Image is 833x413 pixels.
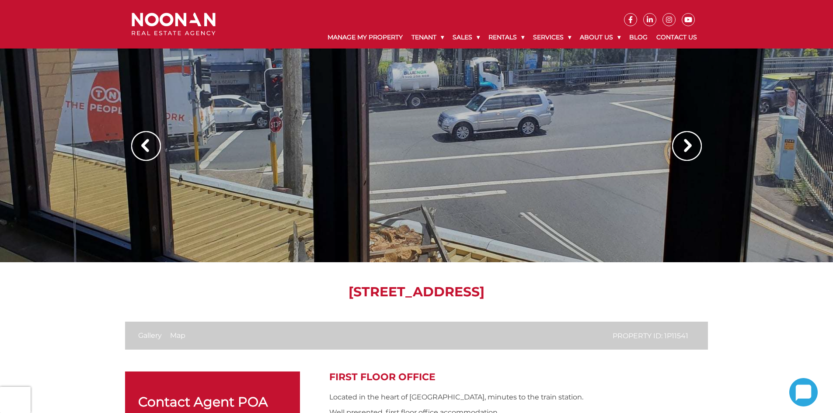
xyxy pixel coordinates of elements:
[407,26,448,49] a: Tenant
[125,284,708,300] h1: [STREET_ADDRESS]
[170,331,185,340] a: Map
[484,26,529,49] a: Rentals
[323,26,407,49] a: Manage My Property
[613,330,688,341] p: Property ID: 1P11541
[131,131,161,161] img: Arrow slider
[138,331,162,340] a: Gallery
[652,26,701,49] a: Contact Us
[672,131,702,161] img: Arrow slider
[625,26,652,49] a: Blog
[329,392,708,403] p: Located in the heart of [GEOGRAPHIC_DATA], minutes to the train station.
[448,26,484,49] a: Sales
[329,371,708,383] h2: First Floor Office
[575,26,625,49] a: About Us
[529,26,575,49] a: Services
[132,13,216,36] img: Noonan Real Estate Agency
[138,393,287,411] p: Contact Agent POA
